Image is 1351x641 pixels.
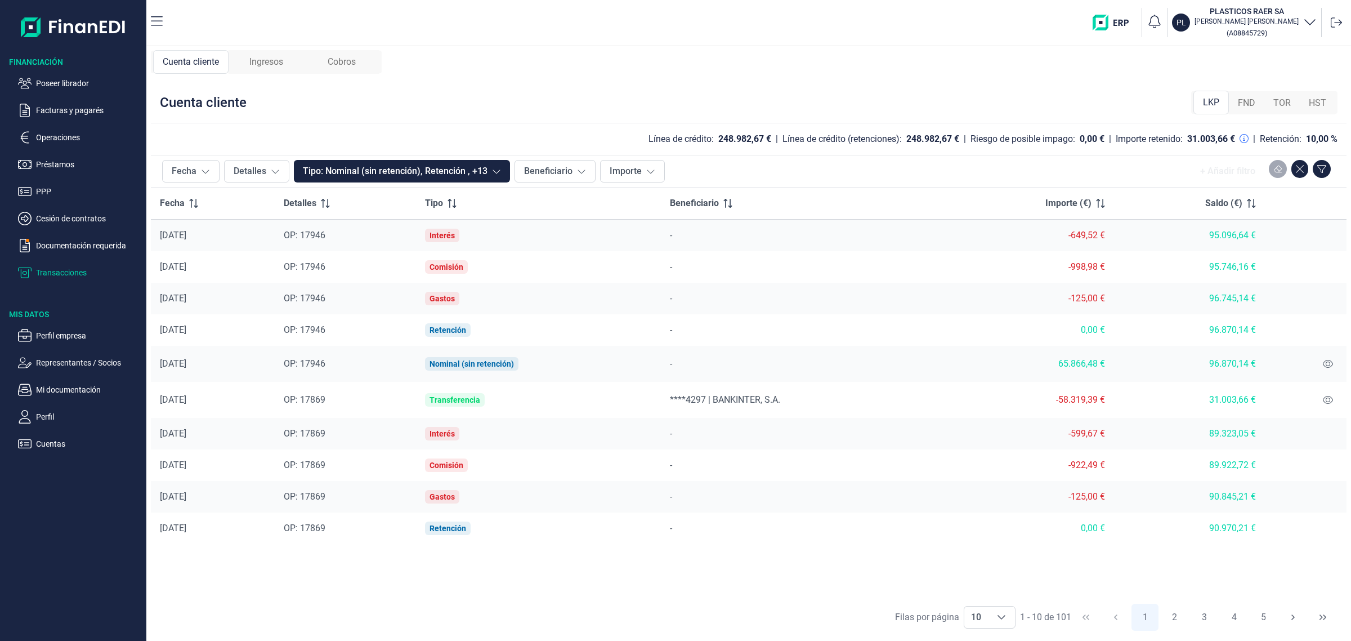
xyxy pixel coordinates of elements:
span: OP: 17869 [284,394,325,405]
button: PPP [18,185,142,198]
span: OP: 17946 [284,324,325,335]
div: 89.323,05 € [1123,428,1256,439]
span: Ingresos [249,55,283,69]
button: Préstamos [18,158,142,171]
span: FND [1238,96,1255,110]
span: - [670,491,672,502]
div: 95.746,16 € [1123,261,1256,273]
button: Page 4 [1220,604,1247,631]
div: 10,00 % [1306,133,1337,145]
div: Filas por página [895,611,959,624]
div: Retención [430,326,466,335]
button: Page 3 [1191,604,1218,631]
button: Documentación requerida [18,239,142,252]
div: -998,98 € [952,261,1104,273]
div: [DATE] [160,428,266,439]
p: Cuentas [36,437,142,451]
div: Interés [430,429,455,438]
div: 248.982,67 € [906,133,959,145]
div: [DATE] [160,324,266,336]
span: - [670,293,672,304]
h3: PLASTICOS RAER SA [1195,6,1299,17]
p: Préstamos [36,158,142,171]
span: Beneficiario [670,197,719,210]
button: Detalles [224,160,289,182]
span: Saldo (€) [1205,197,1242,210]
div: Interés [430,231,455,240]
button: Cuentas [18,437,142,451]
div: 90.845,21 € [1123,491,1256,502]
div: [DATE] [160,230,266,241]
p: Representantes / Socios [36,356,142,370]
span: - [670,261,672,272]
button: Cesión de contratos [18,212,142,225]
button: Representantes / Socios [18,356,142,370]
span: OP: 17946 [284,261,325,272]
div: Cuenta cliente [153,50,229,74]
span: 10 [964,607,988,628]
div: Gastos [430,492,455,501]
span: - [670,428,672,439]
button: Last Page [1309,604,1336,631]
div: Gastos [430,294,455,303]
span: OP: 17869 [284,523,325,533]
div: -58.319,39 € [952,394,1104,406]
button: Perfil [18,410,142,424]
div: [DATE] [160,358,266,370]
p: Perfil [36,410,142,424]
div: Transferencia [430,395,480,404]
span: - [670,523,672,533]
div: [DATE] [160,293,266,304]
div: [DATE] [160,460,266,471]
span: Tipo [425,197,443,210]
div: HST [1300,92,1335,114]
span: ****4297 | BANKINTER, S.A. [670,394,780,405]
div: -125,00 € [952,491,1104,502]
div: [DATE] [160,394,266,406]
button: Previous Page [1102,604,1129,631]
span: 1 - 10 de 101 [1020,613,1071,622]
img: Logo de aplicación [21,9,126,45]
div: Cobros [304,50,379,74]
div: -922,49 € [952,460,1104,471]
img: erp [1093,15,1137,30]
div: 96.870,14 € [1123,324,1256,336]
div: Importe retenido: [1116,133,1183,145]
button: Facturas y pagarés [18,104,142,117]
button: Operaciones [18,131,142,144]
span: LKP [1203,96,1219,109]
div: Nominal (sin retención) [430,359,514,368]
span: - [670,358,672,369]
div: Riesgo de posible impago: [970,133,1075,145]
span: OP: 17946 [284,293,325,304]
div: Línea de crédito: [648,133,714,145]
span: - [670,324,672,335]
div: | [1253,132,1255,146]
small: Copiar cif [1227,29,1267,37]
div: 65.866,48 € [952,358,1104,370]
button: Poseer librador [18,77,142,90]
div: [DATE] [160,491,266,502]
div: TOR [1264,92,1300,114]
span: Importe (€) [1045,197,1091,210]
button: Fecha [162,160,220,182]
span: OP: 17946 [284,230,325,241]
div: Ingresos [229,50,304,74]
div: 0,00 € [952,523,1104,534]
span: - [670,460,672,470]
div: Comisión [430,461,463,470]
div: [DATE] [160,523,266,534]
div: Retención: [1260,133,1301,145]
span: HST [1309,96,1326,110]
div: Línea de crédito (retenciones): [782,133,902,145]
button: Perfil empresa [18,329,142,342]
p: Cesión de contratos [36,212,142,225]
span: OP: 17946 [284,358,325,369]
button: Beneficiario [515,160,596,182]
span: Cobros [328,55,356,69]
button: PLPLASTICOS RAER SA[PERSON_NAME] [PERSON_NAME](A08845729) [1172,6,1317,39]
span: Fecha [160,197,185,210]
p: Perfil empresa [36,329,142,342]
div: 31.003,66 € [1123,394,1256,406]
p: Poseer librador [36,77,142,90]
